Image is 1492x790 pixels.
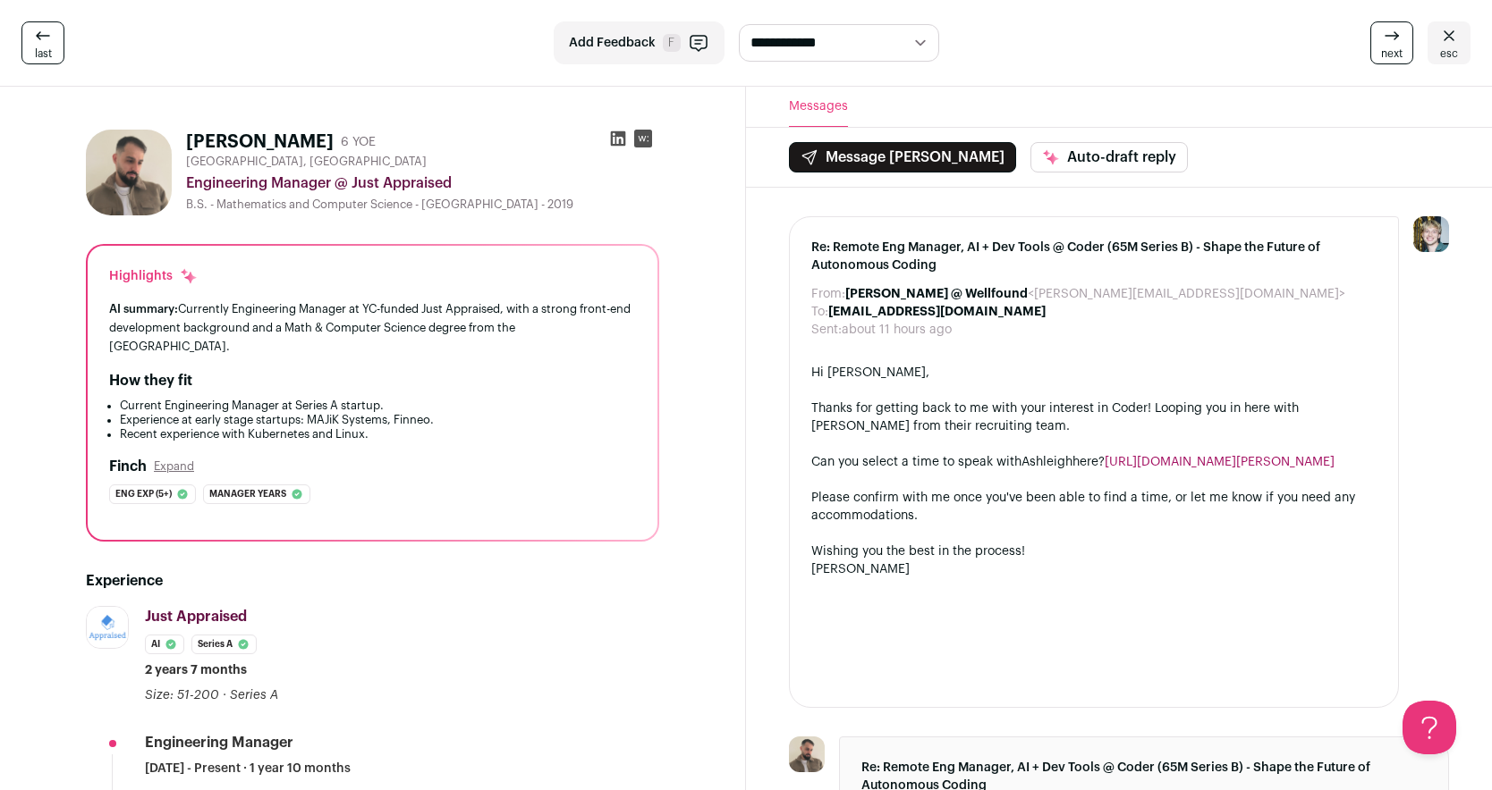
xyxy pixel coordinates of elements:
[842,321,952,339] dd: about 11 hours ago
[186,197,659,212] div: B.S. - Mathematics and Computer Science - [GEOGRAPHIC_DATA] - 2019
[811,364,1377,382] div: Hi [PERSON_NAME],
[845,288,1028,300] b: [PERSON_NAME] @ Wellfound
[186,155,427,169] span: [GEOGRAPHIC_DATA], [GEOGRAPHIC_DATA]
[811,321,842,339] dt: Sent:
[154,459,194,474] button: Expand
[1381,46,1403,61] span: next
[663,34,681,52] span: F
[811,285,845,303] dt: From:
[811,239,1377,274] span: Re: Remote Eng Manager, AI + Dev Tools @ Coder (65M Series B) - Shape the Future of Autonomous Co...
[554,21,725,64] button: Add Feedback F
[845,285,1345,303] dd: <[PERSON_NAME][EMAIL_ADDRESS][DOMAIN_NAME]>
[145,635,184,654] li: AI
[115,485,172,503] span: Eng exp (5+)
[1105,456,1335,468] a: [URL][DOMAIN_NAME][PERSON_NAME]
[109,303,178,315] span: AI summary:
[1370,21,1413,64] a: next
[120,413,636,427] li: Experience at early stage startups: MAJiK Systems, Finneo.
[35,46,52,61] span: last
[811,399,1377,435] div: Thanks for getting back to me with your interest in Coder! Looping you in here with [PERSON_NAME]...
[145,609,247,624] span: Just Appraised
[1022,456,1072,468] span: Ashleigh
[789,87,848,127] button: Messages
[109,456,147,477] h2: Finch
[1403,701,1456,754] iframe: Help Scout Beacon - Open
[828,306,1046,318] b: [EMAIL_ADDRESS][DOMAIN_NAME]
[811,489,1377,525] div: Please confirm with me once you've been able to find a time, or let me know if you need any accom...
[145,733,293,752] div: Engineering Manager
[811,303,828,321] dt: To:
[21,21,64,64] a: last
[86,570,659,592] h2: Experience
[186,172,659,194] div: Engineering Manager @ Just Appraised
[1428,21,1471,64] a: esc
[145,760,351,777] span: [DATE] - Present · 1 year 10 months
[209,485,286,503] span: Manager years
[109,299,636,356] div: Currently Engineering Manager at YC-funded Just Appraised, with a strong front-end development ba...
[789,142,1016,172] button: Message [PERSON_NAME]
[1440,46,1458,61] span: esc
[86,130,172,215] img: 4566eaa16ee65ee64ddd9604e7f6ed2e99f3f99b54fa68c2bf5235f499e23f5c.jpg
[109,267,198,285] div: Highlights
[789,736,825,772] img: 4566eaa16ee65ee64ddd9604e7f6ed2e99f3f99b54fa68c2bf5235f499e23f5c.jpg
[811,453,1377,471] div: Can you select a time to speak with here?
[223,686,226,704] span: ·
[230,689,278,702] span: Series A
[1413,216,1449,252] img: 6494470-medium_jpg
[811,560,1377,578] div: [PERSON_NAME]
[811,542,1377,560] div: Wishing you the best in the process!
[145,689,219,702] span: Size: 51-200
[120,427,636,441] li: Recent experience with Kubernetes and Linux.
[186,130,334,155] h1: [PERSON_NAME]
[120,399,636,413] li: Current Engineering Manager at Series A startup.
[109,370,192,391] h2: How they fit
[87,607,128,648] img: 8082c6cf78a703c59034b0d7273bcf071a1689f0cc333db67846c0dab5cf1ede.jpg
[191,635,257,654] li: Series A
[341,133,376,151] div: 6 YOE
[569,34,656,52] span: Add Feedback
[1030,142,1188,172] button: Auto-draft reply
[145,661,247,679] span: 2 years 7 months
